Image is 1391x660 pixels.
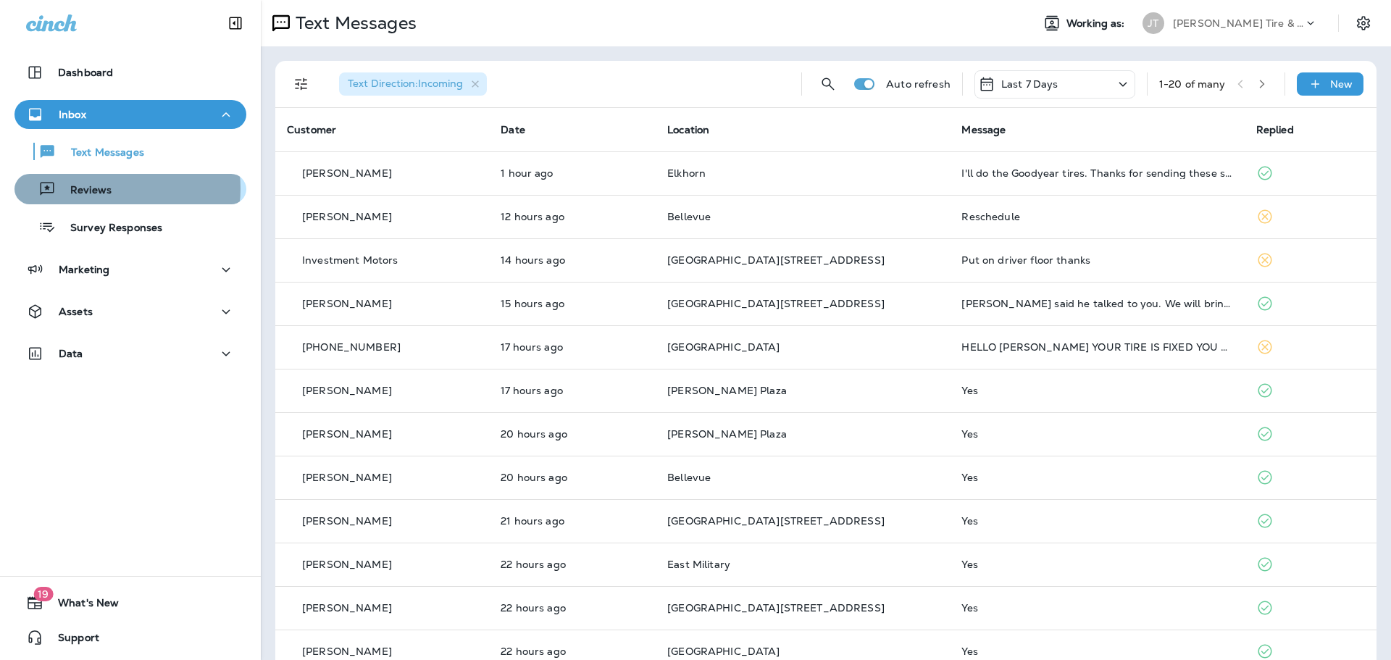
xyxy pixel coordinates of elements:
p: Aug 14, 2025 12:51 PM [501,428,644,440]
span: Elkhorn [667,167,706,180]
div: JT [1143,12,1164,34]
button: Support [14,623,246,652]
p: Inbox [59,109,86,120]
button: Marketing [14,255,246,284]
span: [GEOGRAPHIC_DATA][STREET_ADDRESS] [667,297,885,310]
button: Survey Responses [14,212,246,242]
p: Text Messages [57,146,144,160]
span: [GEOGRAPHIC_DATA][STREET_ADDRESS] [667,601,885,614]
div: 1 - 20 of many [1159,78,1226,90]
button: Assets [14,297,246,326]
span: What's New [43,597,119,614]
span: Location [667,123,709,136]
p: Aug 14, 2025 07:59 PM [501,211,644,222]
p: [PERSON_NAME] [302,472,392,483]
span: Working as: [1066,17,1128,30]
p: Marketing [59,264,109,275]
p: [PERSON_NAME] [302,167,392,179]
span: [PERSON_NAME] Plaza [667,384,787,397]
button: Dashboard [14,58,246,87]
p: Data [59,348,83,359]
p: [PERSON_NAME] Tire & Auto [1173,17,1303,29]
button: Collapse Sidebar [215,9,256,38]
p: [PERSON_NAME] [302,428,392,440]
p: Aug 14, 2025 03:00 PM [501,341,644,353]
p: [PERSON_NAME] [302,646,392,657]
div: Yes [961,385,1232,396]
p: [PHONE_NUMBER] [302,341,401,353]
div: Yes [961,646,1232,657]
span: East Military [667,558,730,571]
span: Bellevue [667,471,711,484]
button: Text Messages [14,136,246,167]
span: Support [43,632,99,649]
p: New [1330,78,1353,90]
div: Ty said he talked to you. We will bring it in this Sunday evening, leave it there for Monday. You... [961,298,1232,309]
button: Filters [287,70,316,99]
button: Reviews [14,174,246,204]
button: Data [14,339,246,368]
div: Reschedule [961,211,1232,222]
p: Aug 14, 2025 05:17 PM [501,298,644,309]
p: [PERSON_NAME] [302,298,392,309]
p: Aug 14, 2025 10:18 AM [501,646,644,657]
button: Inbox [14,100,246,129]
p: [PERSON_NAME] [302,602,392,614]
p: Aug 14, 2025 10:28 AM [501,602,644,614]
p: Aug 14, 2025 10:38 AM [501,559,644,570]
div: I'll do the Goodyear tires. Thanks for sending these so quickly! [961,167,1232,179]
span: Date [501,123,525,136]
span: [GEOGRAPHIC_DATA][STREET_ADDRESS] [667,514,885,527]
p: Aug 14, 2025 02:59 PM [501,385,644,396]
button: 19What's New [14,588,246,617]
p: Dashboard [58,67,113,78]
div: Yes [961,602,1232,614]
p: [PERSON_NAME] [302,385,392,396]
div: HELLO STEPHANIE YOUR TIRE IS FIXED YOU CAN PICK UP VEHICLE WHEN YOUR READY THANKS [961,341,1232,353]
p: [PERSON_NAME] [302,211,392,222]
p: Auto refresh [886,78,951,90]
div: Yes [961,559,1232,570]
p: Text Messages [290,12,417,34]
div: Yes [961,472,1232,483]
span: Replied [1256,123,1294,136]
span: Bellevue [667,210,711,223]
p: [PERSON_NAME] [302,515,392,527]
p: Assets [59,306,93,317]
span: 19 [33,587,53,601]
div: Yes [961,515,1232,527]
button: Settings [1350,10,1377,36]
span: [GEOGRAPHIC_DATA] [667,341,780,354]
p: Reviews [56,184,112,198]
p: Survey Responses [56,222,162,235]
span: [PERSON_NAME] Plaza [667,427,787,440]
div: Put on driver floor thanks [961,254,1232,266]
p: Aug 14, 2025 11:48 AM [501,515,644,527]
div: Text Direction:Incoming [339,72,487,96]
div: Yes [961,428,1232,440]
span: Message [961,123,1006,136]
p: Aug 14, 2025 12:47 PM [501,472,644,483]
p: Investment Motors [302,254,398,266]
p: [PERSON_NAME] [302,559,392,570]
p: Last 7 Days [1001,78,1058,90]
button: Search Messages [814,70,843,99]
span: Customer [287,123,336,136]
p: Aug 14, 2025 06:08 PM [501,254,644,266]
span: [GEOGRAPHIC_DATA][STREET_ADDRESS] [667,254,885,267]
p: Aug 15, 2025 07:17 AM [501,167,644,179]
span: [GEOGRAPHIC_DATA] [667,645,780,658]
span: Text Direction : Incoming [348,77,463,90]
